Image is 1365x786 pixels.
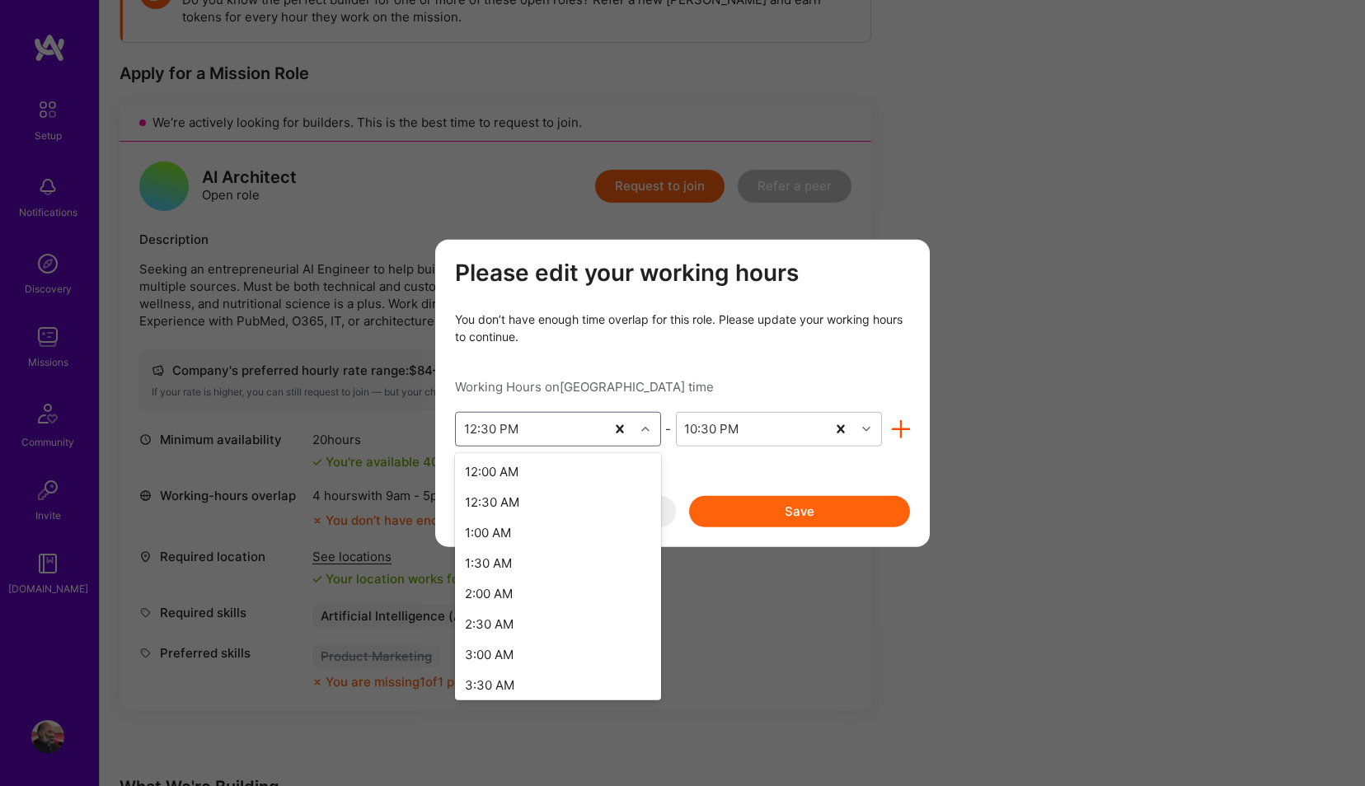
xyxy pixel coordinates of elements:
[862,424,870,433] i: icon Chevron
[641,424,650,433] i: icon Chevron
[661,420,676,437] div: -
[455,456,661,486] div: 12:00 AM
[455,377,910,395] div: Working Hours on [GEOGRAPHIC_DATA] time
[455,517,661,547] div: 1:00 AM
[464,420,518,437] div: 12:30 PM
[455,310,910,344] div: You don’t have enough time overlap for this role. Please update your working hours to continue.
[455,608,661,639] div: 2:30 AM
[455,669,661,699] div: 3:30 AM
[689,495,910,526] button: Save
[455,547,661,578] div: 1:30 AM
[455,578,661,608] div: 2:00 AM
[455,639,661,669] div: 3:00 AM
[455,486,661,517] div: 12:30 AM
[684,420,739,437] div: 10:30 PM
[435,240,930,547] div: modal
[455,260,910,288] h3: Please edit your working hours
